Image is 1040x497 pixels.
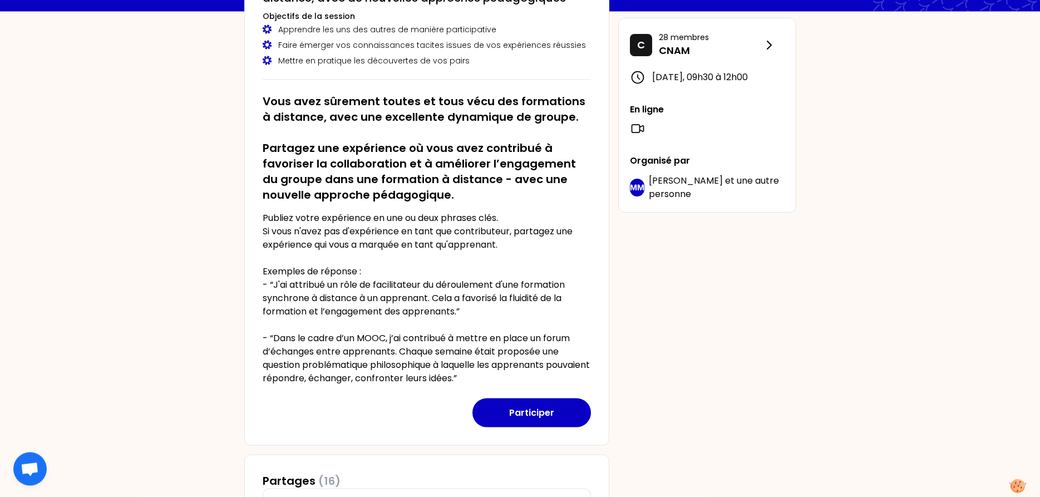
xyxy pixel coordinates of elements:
[263,11,591,22] h3: Objectifs de la session
[13,452,47,486] div: Ouvrir le chat
[263,55,591,66] div: Mettre en pratique les découvertes de vos pairs
[630,70,785,85] div: [DATE] , 09h30 à 12h00
[630,103,785,116] p: En ligne
[263,94,591,203] h2: Vous avez sûrement toutes et tous vécu des formations à distance, avec une excellente dynamique d...
[318,473,341,489] span: (16)
[263,40,591,51] div: Faire émerger vos connaissances tacites issues de vos expériences réussies
[263,211,591,385] p: Publiez votre expérience en une ou deux phrases clés. Si vous n'avez pas d'expérience en tant que...
[263,473,341,489] h3: Partages
[630,182,644,193] p: MM
[649,174,785,201] p: et
[637,37,645,53] p: C
[263,24,591,35] div: Apprendre les uns des autres de manière participative
[659,43,762,58] p: CNAM
[630,154,785,168] p: Organisé par
[649,174,723,187] span: [PERSON_NAME]
[649,174,779,200] span: une autre personne
[659,32,762,43] p: 28 membres
[472,398,591,427] button: Participer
